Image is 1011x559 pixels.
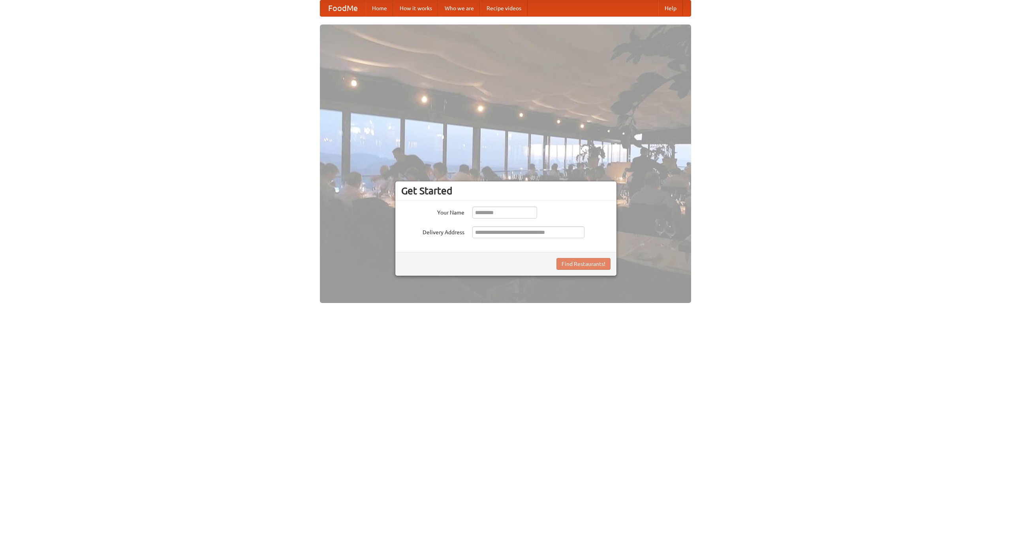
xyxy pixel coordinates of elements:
a: Home [366,0,393,16]
a: FoodMe [320,0,366,16]
label: Delivery Address [401,226,464,236]
button: Find Restaurants! [556,258,611,270]
a: Recipe videos [480,0,528,16]
a: Who we are [438,0,480,16]
a: How it works [393,0,438,16]
a: Help [658,0,683,16]
label: Your Name [401,207,464,216]
h3: Get Started [401,185,611,197]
